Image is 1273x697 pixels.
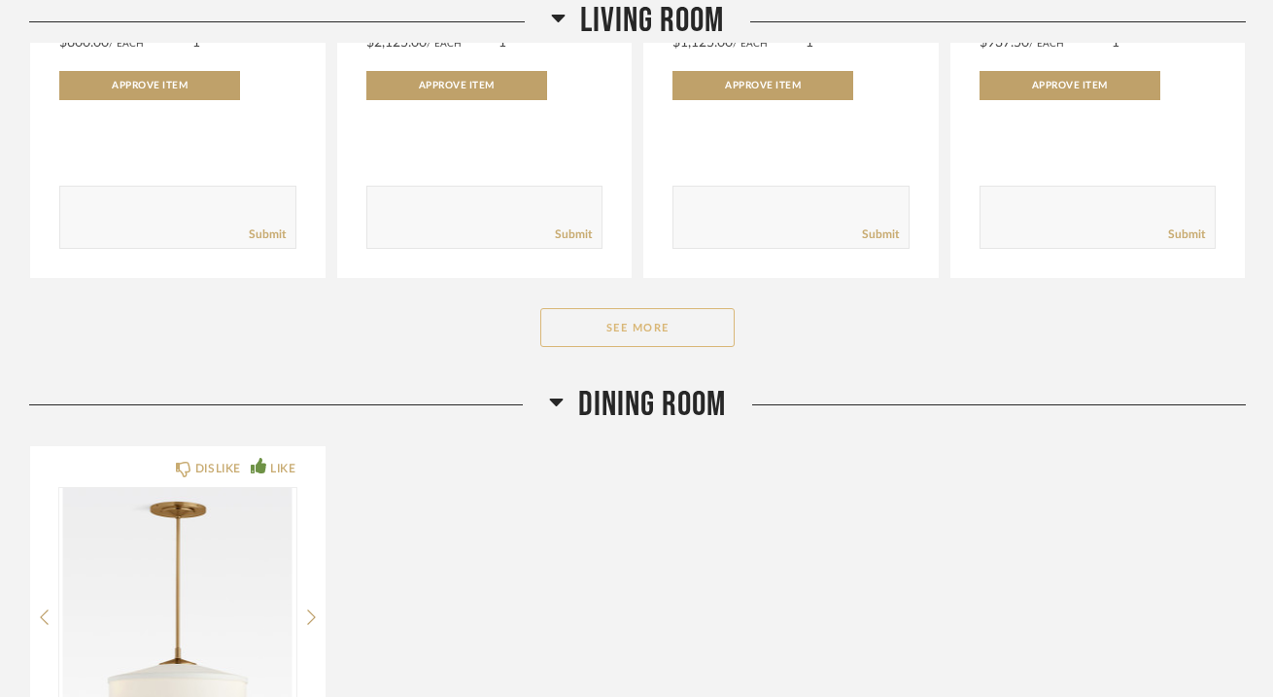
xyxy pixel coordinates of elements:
span: Approve Item [725,81,801,90]
button: See More [540,308,735,347]
button: Approve Item [59,71,240,100]
span: Approve Item [112,81,188,90]
span: Approve Item [419,81,495,90]
button: Approve Item [672,71,853,100]
div: LIKE [270,459,295,478]
div: DISLIKE [195,459,241,478]
span: $2,125.00 [366,36,427,50]
button: Approve Item [980,71,1160,100]
a: Submit [862,227,899,243]
span: / Each [733,39,768,49]
a: Submit [555,227,592,243]
span: 1 [1112,36,1119,50]
button: Approve Item [366,71,547,100]
span: 1 [499,36,506,50]
span: 1 [192,36,200,50]
span: $937.50 [980,36,1029,50]
span: / Each [427,39,462,49]
a: Submit [249,227,286,243]
span: $1,125.00 [672,36,733,50]
span: 1 [806,36,813,50]
span: Approve Item [1032,81,1108,90]
span: $600.00 [59,36,109,50]
span: / Each [1029,39,1064,49]
span: / Each [109,39,144,49]
span: Dining Room [578,384,726,426]
a: Submit [1168,227,1205,243]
